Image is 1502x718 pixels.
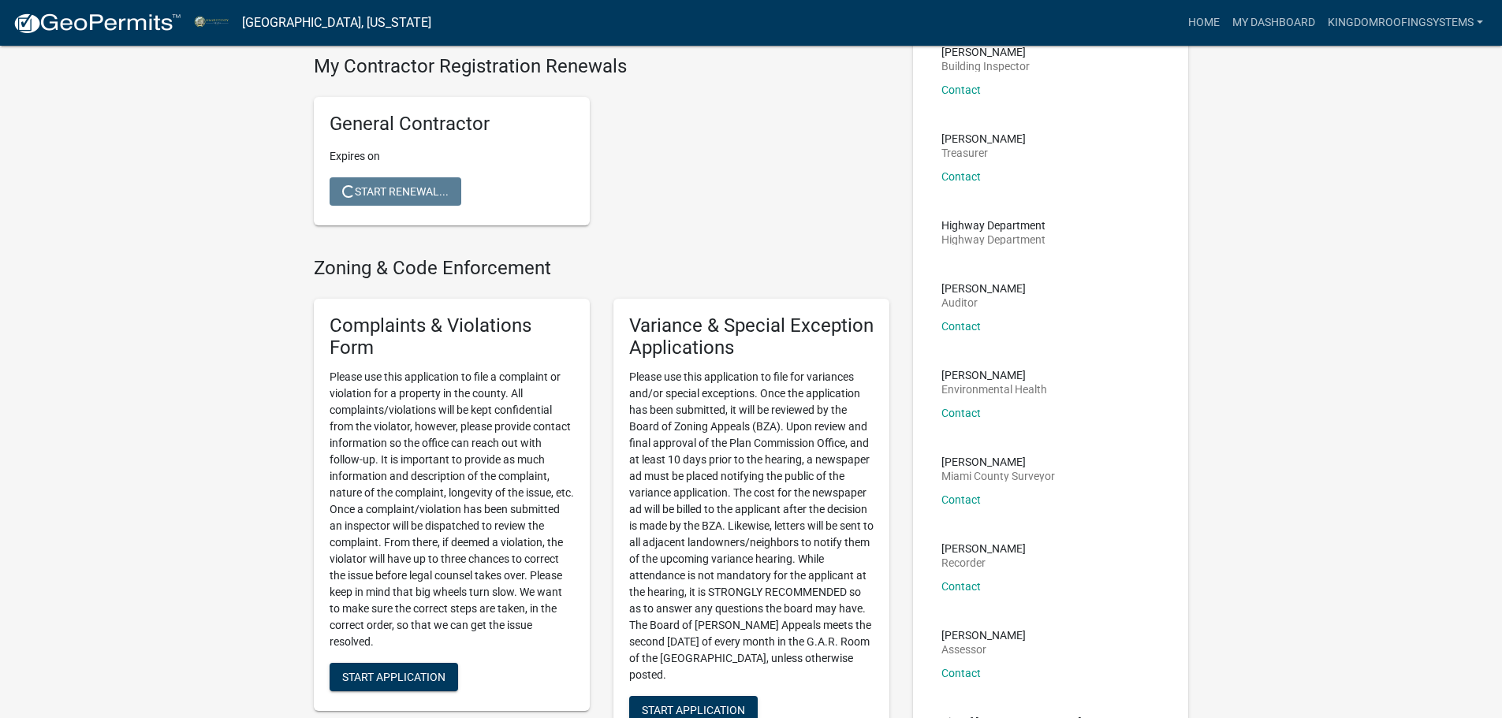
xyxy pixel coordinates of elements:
a: Kingdomroofingsystems [1321,8,1489,38]
a: Contact [941,580,981,593]
p: [PERSON_NAME] [941,283,1026,294]
img: Miami County, Indiana [194,12,229,33]
h5: Complaints & Violations Form [330,314,574,360]
p: [PERSON_NAME] [941,630,1026,641]
a: Contact [941,84,981,96]
p: Treasurer [941,147,1026,158]
p: [PERSON_NAME] [941,370,1047,381]
h4: My Contractor Registration Renewals [314,55,889,78]
p: Assessor [941,644,1026,655]
button: Start Application [330,663,458,691]
a: Contact [941,407,981,419]
h5: General Contractor [330,113,574,136]
a: My Dashboard [1226,8,1321,38]
p: [PERSON_NAME] [941,543,1026,554]
a: Contact [941,493,981,506]
p: Building Inspector [941,61,1030,72]
a: [GEOGRAPHIC_DATA], [US_STATE] [242,9,431,36]
p: [PERSON_NAME] [941,47,1030,58]
span: Start Application [342,671,445,683]
p: Please use this application to file a complaint or violation for a property in the county. All co... [330,369,574,650]
p: [PERSON_NAME] [941,133,1026,144]
p: Auditor [941,297,1026,308]
a: Contact [941,667,981,679]
button: Start Renewal... [330,177,461,206]
p: Environmental Health [941,384,1047,395]
h4: Zoning & Code Enforcement [314,257,889,280]
span: Start Application [642,704,745,716]
wm-registration-list-section: My Contractor Registration Renewals [314,55,889,238]
h5: Variance & Special Exception Applications [629,314,874,360]
p: Highway Department [941,220,1045,231]
p: Recorder [941,557,1026,568]
a: Contact [941,320,981,333]
a: Home [1182,8,1226,38]
p: Highway Department [941,234,1045,245]
a: Contact [941,170,981,183]
span: Start Renewal... [342,184,449,197]
p: Miami County Surveyor [941,471,1055,482]
p: Please use this application to file for variances and/or special exceptions. Once the application... [629,369,874,683]
p: [PERSON_NAME] [941,456,1055,467]
p: Expires on [330,148,574,165]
